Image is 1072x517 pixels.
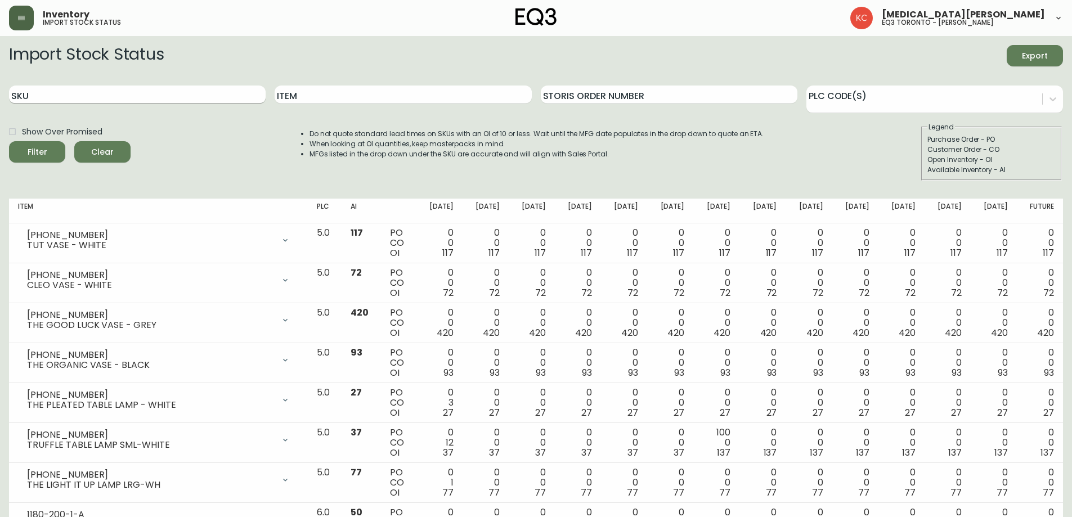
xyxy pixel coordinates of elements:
div: 0 0 [748,228,777,258]
div: Purchase Order - PO [927,134,1056,145]
span: 93 [443,366,454,379]
div: 0 0 [472,348,500,378]
th: [DATE] [971,199,1017,223]
span: 72 [535,286,546,299]
div: [PHONE_NUMBER]THE LIGHT IT UP LAMP LRG-WH [18,467,299,492]
span: 420 [1037,326,1054,339]
div: 0 0 [564,228,592,258]
div: Available Inventory - AI [927,165,1056,175]
th: AI [342,199,381,223]
th: [DATE] [832,199,878,223]
td: 5.0 [308,423,342,463]
div: 0 0 [610,228,638,258]
span: 117 [997,246,1008,259]
div: 0 0 [702,388,730,418]
div: 0 0 [702,348,730,378]
div: 0 0 [518,228,546,258]
div: THE ORGANIC VASE - BLACK [27,360,274,370]
div: PO CO [390,348,407,378]
th: [DATE] [739,199,786,223]
span: 72 [627,286,638,299]
div: 0 0 [518,348,546,378]
span: 137 [1040,446,1054,459]
span: 72 [443,286,454,299]
div: 0 0 [887,428,916,458]
div: 0 0 [748,308,777,338]
div: 0 3 [425,388,454,418]
span: 77 [627,486,638,499]
div: 0 0 [934,388,962,418]
td: 5.0 [308,383,342,423]
span: 137 [856,446,869,459]
div: 0 0 [934,428,962,458]
div: 0 0 [1026,268,1054,298]
span: OI [390,486,400,499]
div: Customer Order - CO [927,145,1056,155]
span: 37 [535,446,546,459]
button: Export [1007,45,1063,66]
div: [PHONE_NUMBER] [27,270,274,280]
span: 72 [720,286,730,299]
th: [DATE] [416,199,463,223]
span: 77 [950,486,962,499]
div: 0 0 [980,268,1008,298]
div: 0 0 [1026,348,1054,378]
span: 137 [764,446,777,459]
div: 0 0 [934,268,962,298]
th: Item [9,199,308,223]
span: 93 [859,366,869,379]
div: 0 0 [656,388,684,418]
span: 93 [905,366,916,379]
span: 117 [904,246,916,259]
div: [PHONE_NUMBER] [27,230,274,240]
div: 0 0 [748,348,777,378]
th: [DATE] [463,199,509,223]
th: [DATE] [555,199,601,223]
th: [DATE] [647,199,693,223]
span: 93 [952,366,962,379]
span: 117 [719,246,730,259]
span: 117 [950,246,962,259]
span: 37 [489,446,500,459]
span: 77 [997,486,1008,499]
div: 0 0 [1026,428,1054,458]
span: 77 [1043,486,1054,499]
span: 420 [714,326,730,339]
div: [PHONE_NUMBER]THE GOOD LUCK VASE - GREY [18,308,299,332]
div: 0 0 [934,228,962,258]
span: 72 [1043,286,1054,299]
span: 93 [536,366,546,379]
span: 37 [443,446,454,459]
span: OI [390,246,400,259]
span: 27 [1043,406,1054,419]
span: 77 [858,486,869,499]
div: [PHONE_NUMBER] [27,350,274,360]
span: 27 [489,406,500,419]
span: Inventory [43,10,89,19]
div: 0 0 [656,428,684,458]
li: When looking at OI quantities, keep masterpacks in mind. [310,139,764,149]
span: 420 [351,306,369,319]
div: 0 0 [702,467,730,498]
div: Filter [28,145,47,159]
li: Do not quote standard lead times on SKUs with an OI of 10 or less. Wait until the MFG date popula... [310,129,764,139]
span: Clear [83,145,122,159]
div: 0 0 [518,428,546,458]
button: Filter [9,141,65,163]
div: 0 0 [610,428,638,458]
div: 0 0 [980,308,1008,338]
span: 37 [627,446,638,459]
legend: Legend [927,122,955,132]
span: 37 [351,426,362,439]
span: 93 [813,366,823,379]
div: 0 0 [656,268,684,298]
span: 72 [951,286,962,299]
div: 0 0 [1026,467,1054,498]
div: 0 0 [564,388,592,418]
div: 0 0 [564,348,592,378]
span: 72 [859,286,869,299]
span: 93 [767,366,777,379]
span: OI [390,286,400,299]
div: 0 0 [472,268,500,298]
span: 72 [674,286,684,299]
